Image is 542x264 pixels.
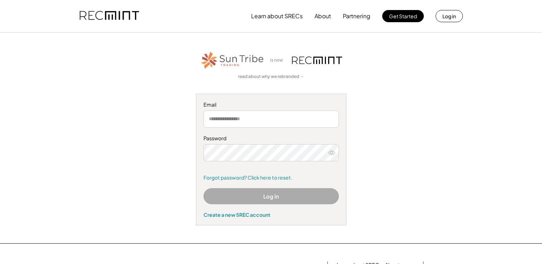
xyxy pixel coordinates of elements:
img: recmint-logotype%403x.png [80,4,139,28]
button: Learn about SRECs [251,9,303,23]
div: Email [203,101,339,108]
button: Get Started [382,10,424,22]
button: Log In [203,188,339,204]
button: About [315,9,331,23]
a: Forgot password? Click here to reset. [203,174,339,181]
img: STT_Horizontal_Logo%2B-%2BColor.png [200,50,265,70]
img: recmint-logotype%403x.png [292,57,342,64]
button: Partnering [343,9,370,23]
div: Password [203,135,339,142]
div: is now [268,57,288,63]
div: Create a new SREC account [203,211,339,218]
a: read about why we rebranded → [238,74,304,80]
button: Log in [436,10,463,22]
